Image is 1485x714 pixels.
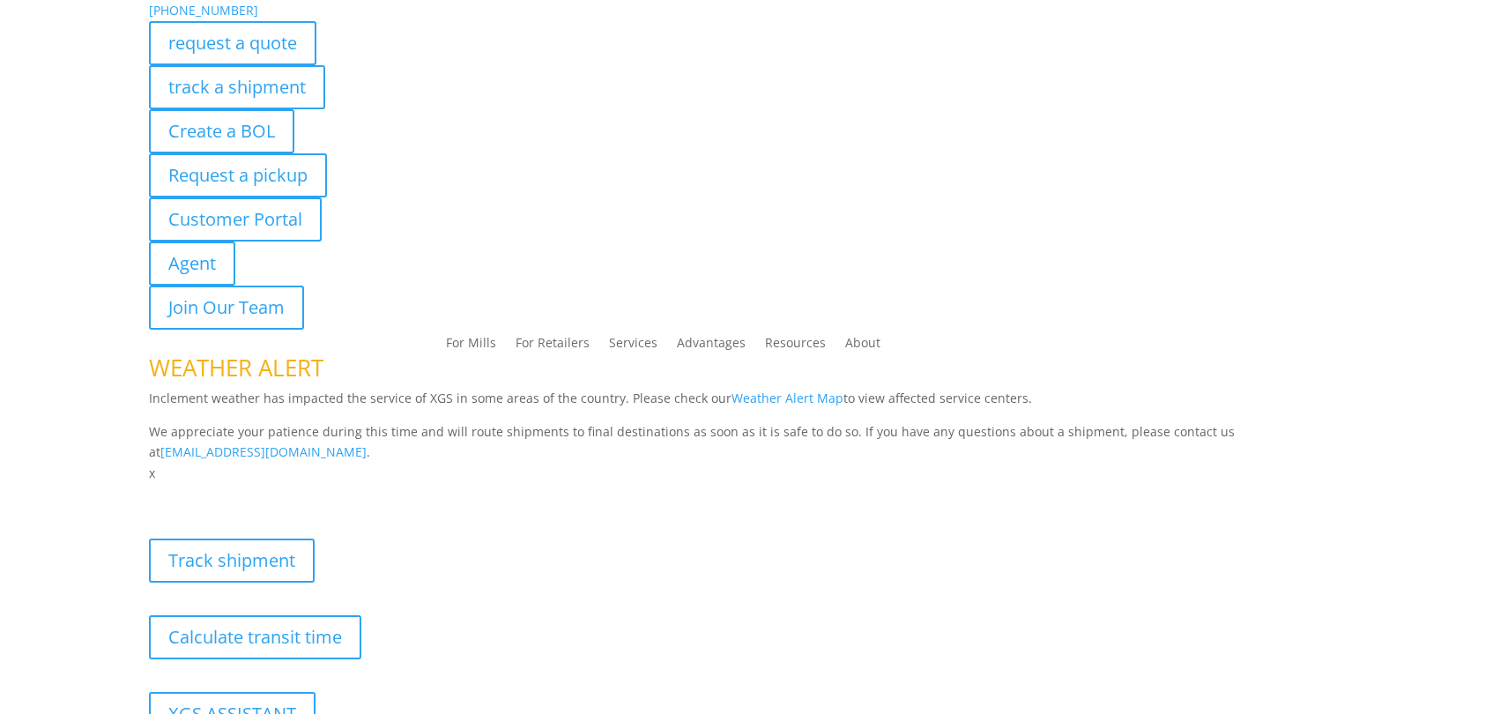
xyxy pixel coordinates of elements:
p: We appreciate your patience during this time and will route shipments to final destinations as so... [149,421,1337,464]
a: Join Our Team [149,286,304,330]
a: Agent [149,242,235,286]
a: About [845,337,880,356]
a: Request a pickup [149,153,327,197]
a: Weather Alert Map [731,390,843,406]
a: For Retailers [516,337,590,356]
a: [PHONE_NUMBER] [149,2,258,19]
a: track a shipment [149,65,325,109]
a: Customer Portal [149,197,322,242]
a: [EMAIL_ADDRESS][DOMAIN_NAME] [160,443,367,460]
p: Inclement weather has impacted the service of XGS in some areas of the country. Please check our ... [149,388,1337,421]
b: Visibility, transparency, and control for your entire supply chain. [149,487,542,503]
a: For Mills [446,337,496,356]
span: WEATHER ALERT [149,352,323,383]
a: Create a BOL [149,109,294,153]
a: Advantages [677,337,746,356]
a: request a quote [149,21,316,65]
p: x [149,463,1337,484]
a: Resources [765,337,826,356]
a: Services [609,337,657,356]
a: Calculate transit time [149,615,361,659]
a: Track shipment [149,539,315,583]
